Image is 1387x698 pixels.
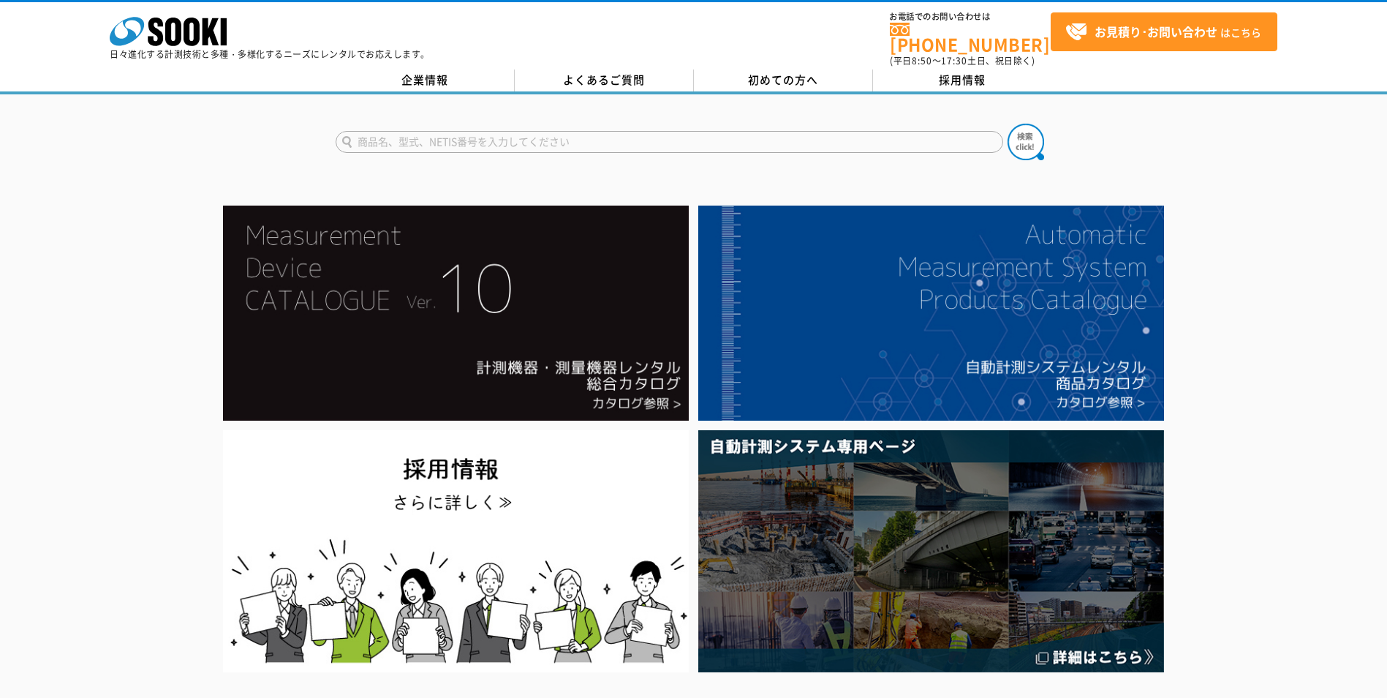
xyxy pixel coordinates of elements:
span: (平日 ～ 土日、祝日除く) [890,54,1035,67]
a: 採用情報 [873,70,1052,91]
img: Catalog Ver10 [223,206,689,421]
input: 商品名、型式、NETIS番号を入力してください [336,131,1003,153]
span: お電話でのお問い合わせは [890,12,1051,21]
span: 17:30 [941,54,967,67]
a: [PHONE_NUMBER] [890,23,1051,53]
a: 初めての方へ [694,70,873,91]
a: 企業情報 [336,70,515,91]
span: 8:50 [912,54,932,67]
img: 自動計測システム専用ページ [698,430,1164,672]
strong: お見積り･お問い合わせ [1095,23,1217,40]
a: お見積り･お問い合わせはこちら [1051,12,1277,51]
span: 初めての方へ [748,72,818,88]
img: 自動計測システムカタログ [698,206,1164,421]
a: よくあるご質問 [515,70,694,91]
img: btn_search.png [1008,124,1044,160]
p: 日々進化する計測技術と多種・多様化するニーズにレンタルでお応えします。 [110,50,430,59]
img: SOOKI recruit [223,430,689,672]
span: はこちら [1065,21,1261,43]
